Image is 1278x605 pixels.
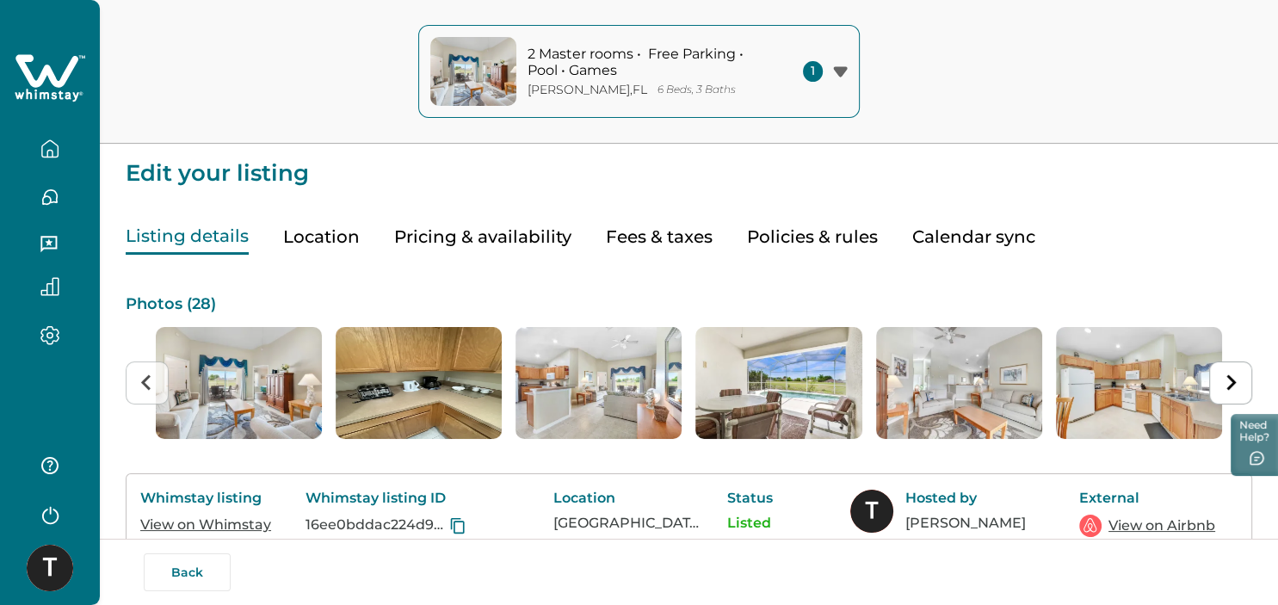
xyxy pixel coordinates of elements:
p: 16ee0bddac224d902cf6e672ebd4de8f [306,516,446,534]
p: Photos ( 28 ) [126,296,1252,313]
p: Whimstay listing ID [306,490,525,507]
img: list-photos [516,327,682,439]
p: [GEOGRAPHIC_DATA], [GEOGRAPHIC_DATA], [GEOGRAPHIC_DATA] [553,515,700,532]
img: Whimstay Host [27,545,73,591]
img: list-photos [1056,327,1222,439]
img: list-photos [156,327,322,439]
img: list-photos [336,327,502,439]
button: Back [144,553,231,591]
button: Pricing & availability [394,219,571,255]
button: Calendar sync [912,219,1035,255]
p: Edit your listing [126,144,1252,185]
button: Next slide [1209,361,1252,404]
button: Listing details [126,219,249,255]
p: [PERSON_NAME] [905,515,1052,532]
span: 1 [803,61,823,82]
li: 5 of 28 [876,327,1042,439]
li: 2 of 28 [336,327,502,439]
p: Whimstay listing [140,490,278,507]
p: External [1079,490,1217,507]
img: Whimstay Host [850,490,893,533]
p: Location [553,490,700,507]
li: 1 of 28 [156,327,322,439]
li: 6 of 28 [1056,327,1222,439]
button: Location [283,219,360,255]
p: Hosted by [905,490,1052,507]
button: Previous slide [126,361,169,404]
p: 6 Beds, 3 Baths [658,83,736,96]
img: list-photos [695,327,861,439]
p: Status [727,490,822,507]
p: [PERSON_NAME] , FL [528,83,647,97]
p: 2 Master rooms • Free Parking • Pool • Games [528,46,760,79]
button: property-cover2 Master rooms • Free Parking • Pool • Games[PERSON_NAME],FL6 Beds, 3 Baths1 [418,25,860,118]
li: 3 of 28 [516,327,682,439]
li: 4 of 28 [695,327,861,439]
img: list-photos [876,327,1042,439]
button: Policies & rules [747,219,878,255]
img: property-cover [430,37,516,106]
p: Listed [727,515,822,532]
a: View on Airbnb [1108,515,1215,536]
button: Fees & taxes [606,219,713,255]
a: View on Whimstay [140,516,271,533]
